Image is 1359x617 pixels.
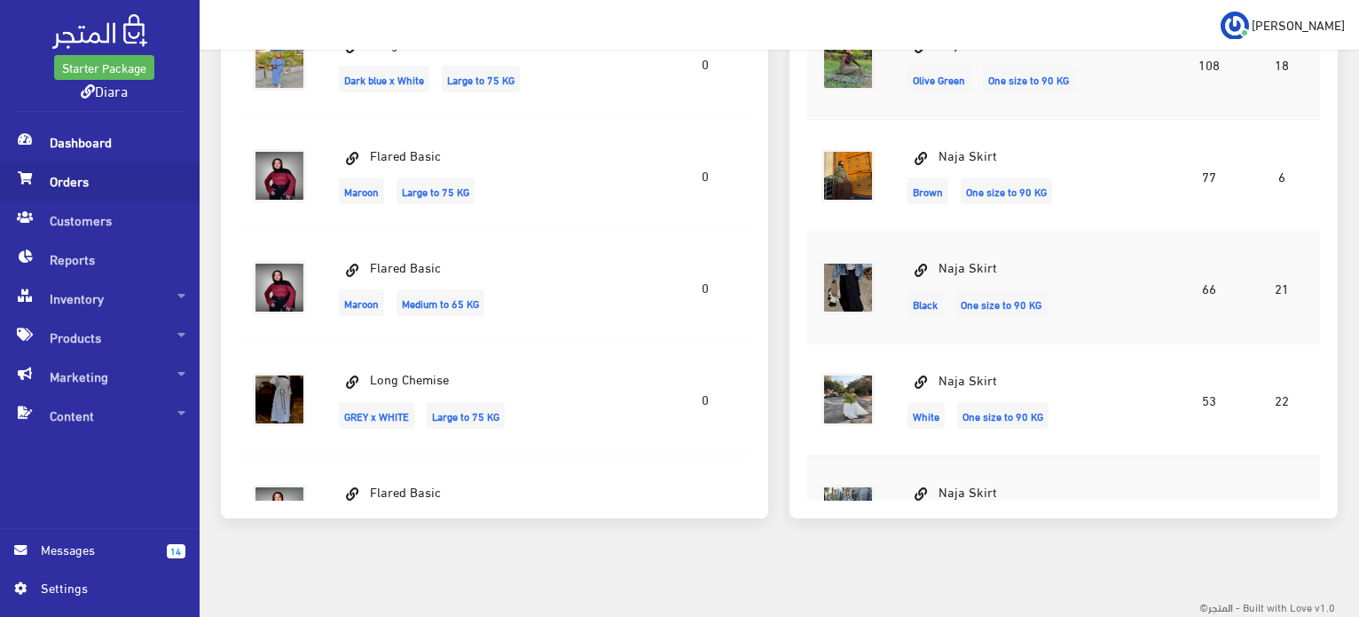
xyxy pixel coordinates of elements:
td: 0 [660,7,750,120]
span: Large to 75 KG [397,178,475,204]
a: 14 Messages [14,540,185,578]
td: 46 [1175,455,1244,567]
span: Maroon [339,289,384,316]
a: Settings [14,578,185,606]
span: Reports [14,240,185,279]
td: 108 [1175,7,1244,120]
td: 53 [1175,344,1244,455]
td: Naja Skirt [889,232,1174,344]
span: Olive Green [907,66,970,92]
td: Flared Basic [320,120,661,232]
td: Naja Skirt [889,344,1174,455]
span: Orders [14,162,185,201]
span: Customers [14,201,185,240]
span: One size to 90 KG [983,66,1074,92]
td: Long Chemise [320,7,661,120]
span: White [907,402,945,429]
td: 0 [660,232,750,344]
span: One size to 90 KG [961,178,1052,204]
img: long-chemise.jpg [253,37,306,91]
td: Naja Skirt [889,120,1174,232]
span: Settings [41,578,170,597]
td: 22 [1243,344,1320,455]
img: naja-skirt.jpg [821,485,875,538]
img: . [52,14,147,49]
td: 66 [1175,232,1244,344]
td: 0 [660,120,750,232]
td: Long Chemise [320,344,661,455]
td: 21 [1243,232,1320,344]
span: Dashboard [14,123,185,162]
a: ... [PERSON_NAME] [1221,11,1345,39]
span: One size to 90 KG [957,402,1049,429]
td: 18 [1243,7,1320,120]
span: One size to 90 KG [955,290,1047,317]
span: Marketing [14,357,185,396]
td: 0 [660,455,750,567]
td: 0 [660,344,750,455]
span: Content [14,396,185,435]
span: Medium to 65 KG [397,289,484,316]
span: Brown [907,178,948,204]
span: Maroon [339,178,384,204]
a: Starter Package [54,55,154,80]
span: Messages [41,540,153,559]
td: 6 [1243,120,1320,232]
span: Black [907,290,943,317]
img: ... [1221,12,1249,40]
td: 77 [1175,120,1244,232]
span: Large to 75 KG [442,66,520,92]
td: Flared Basic [320,232,661,344]
img: naja-skirt.jpg [821,37,875,91]
span: Large to 75 KG [427,402,505,429]
td: 28 [1243,455,1320,567]
iframe: Drift Widget Chat Controller [1270,495,1338,563]
img: naja-skirt.jpg [821,373,875,426]
span: GREY x WHITE [339,402,414,429]
img: naja-skirt.jpg [821,149,875,202]
td: Flared Basic [320,455,661,567]
td: Naja Skirt [889,7,1174,120]
img: flared-basic.jpg [253,261,306,314]
span: - Built with Love v1.0 [1236,597,1335,616]
span: [PERSON_NAME] [1252,13,1345,36]
span: Dark blue x White [339,66,429,92]
span: Products [14,318,185,357]
td: Naja Skirt [889,455,1174,567]
img: long-chemise.jpg [253,373,306,426]
span: Inventory [14,279,185,318]
a: Diara [81,77,128,103]
span: 14 [167,544,185,558]
strong: المتجر [1208,598,1233,614]
img: flared-basic.jpg [253,149,306,202]
img: flared-basic.jpg [253,485,306,538]
img: naja-skirt.jpg [821,261,875,314]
